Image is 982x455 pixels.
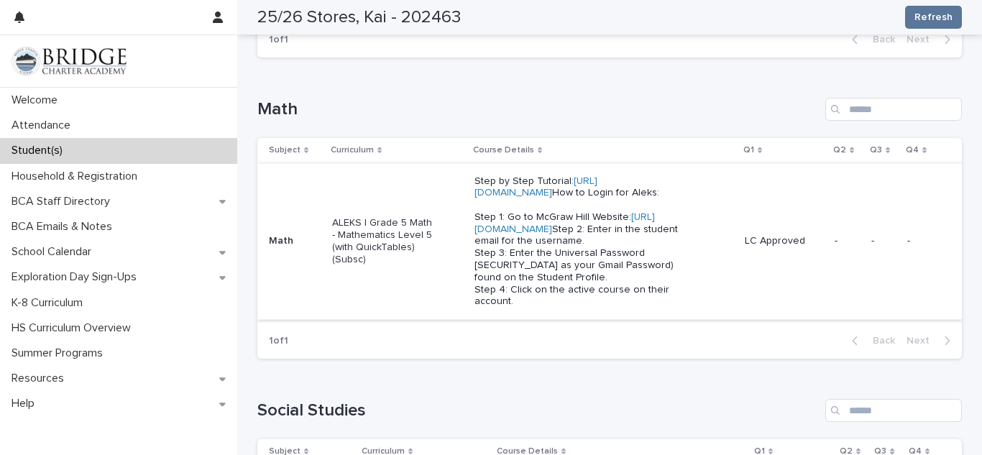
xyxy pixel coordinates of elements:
[745,235,823,247] p: LC Approved
[6,296,94,310] p: K-8 Curriculum
[257,400,820,421] h1: Social Studies
[474,175,680,308] p: Step by Step Tutorial: How to Login for Aleks: Step 1: Go to McGraw Hill Website: Step 2: Enter i...
[6,144,74,157] p: Student(s)
[840,334,901,347] button: Back
[825,399,962,422] input: Search
[6,321,142,335] p: HS Curriculum Overview
[12,47,127,75] img: V1C1m3IdTEidaUdm9Hs0
[6,397,46,410] p: Help
[257,99,820,120] h1: Math
[257,323,300,359] p: 1 of 1
[870,142,882,158] p: Q3
[914,10,953,24] span: Refresh
[6,195,121,208] p: BCA Staff Directory
[901,33,962,46] button: Next
[905,6,962,29] button: Refresh
[6,270,148,284] p: Exploration Day Sign-Ups
[6,346,114,360] p: Summer Programs
[6,170,149,183] p: Household & Registration
[6,245,103,259] p: School Calendar
[871,235,896,247] p: -
[332,217,435,265] p: ALEKS | Grade 5 Math - Mathematics Level 5 (with QuickTables) (Subsc)
[864,35,895,45] span: Back
[269,235,321,247] p: Math
[474,212,655,234] a: [URL][DOMAIN_NAME]
[6,119,82,132] p: Attendance
[473,142,534,158] p: Course Details
[907,235,939,247] p: -
[6,372,75,385] p: Resources
[825,98,962,121] input: Search
[907,336,938,346] span: Next
[835,235,860,247] p: -
[743,142,754,158] p: Q1
[257,22,300,58] p: 1 of 1
[907,35,938,45] span: Next
[269,142,300,158] p: Subject
[6,93,69,107] p: Welcome
[257,163,962,320] tr: MathALEKS | Grade 5 Math - Mathematics Level 5 (with QuickTables) (Subsc)Step by Step Tutorial:[U...
[840,33,901,46] button: Back
[833,142,846,158] p: Q2
[864,336,895,346] span: Back
[906,142,919,158] p: Q4
[257,7,461,28] h2: 25/26 Stores, Kai - 202463
[901,334,962,347] button: Next
[331,142,374,158] p: Curriculum
[6,220,124,234] p: BCA Emails & Notes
